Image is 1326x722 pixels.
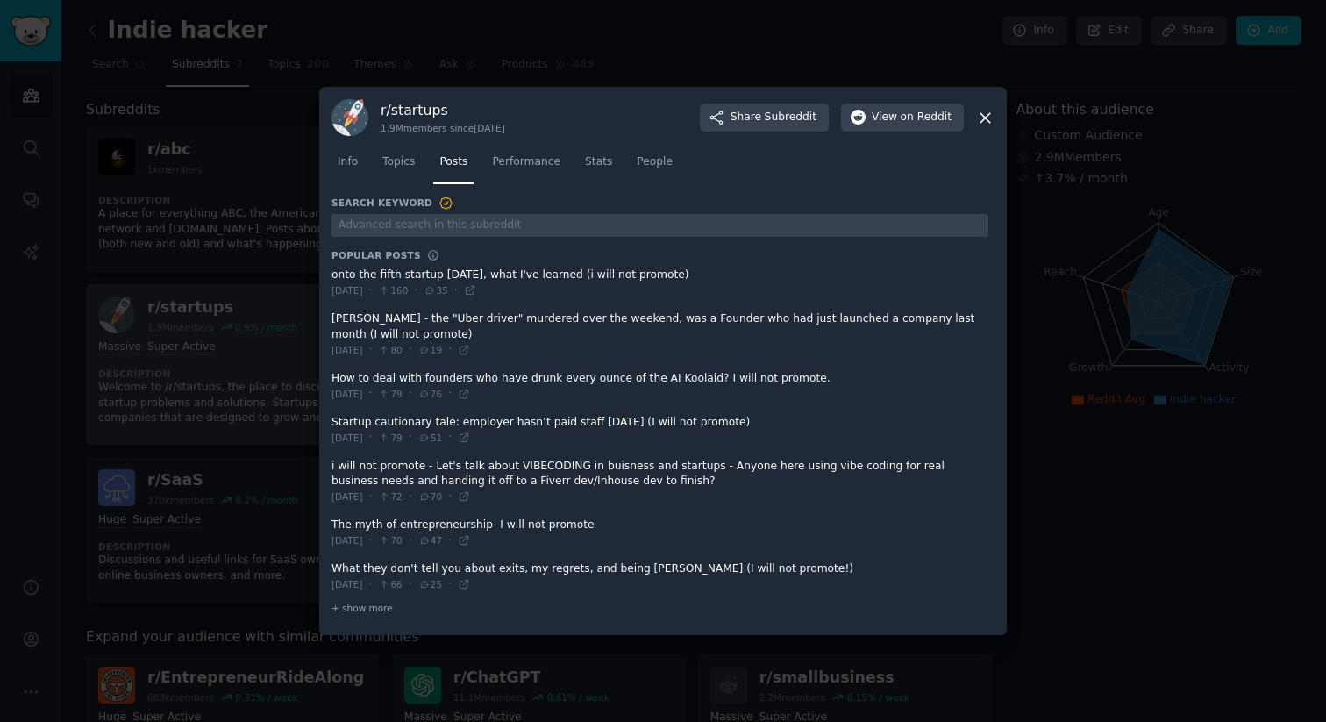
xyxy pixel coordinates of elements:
[331,432,363,444] span: [DATE]
[492,154,560,170] span: Performance
[637,154,673,170] span: People
[418,432,442,444] span: 51
[378,578,402,590] span: 66
[418,578,442,590] span: 25
[376,148,421,184] a: Topics
[378,534,402,547] span: 70
[448,577,452,593] span: ·
[433,148,474,184] a: Posts
[369,490,373,505] span: ·
[331,490,363,503] span: [DATE]
[418,344,442,356] span: 19
[369,283,373,299] span: ·
[331,284,363,297] span: [DATE]
[338,154,358,170] span: Info
[765,110,816,125] span: Subreddit
[409,342,412,358] span: ·
[631,148,679,184] a: People
[369,430,373,446] span: ·
[585,154,612,170] span: Stats
[841,104,964,132] button: Viewon Reddit
[448,430,452,446] span: ·
[331,196,454,211] h3: Search Keyword
[331,578,363,590] span: [DATE]
[331,214,988,238] input: Advanced search in this subreddit
[378,490,402,503] span: 72
[409,430,412,446] span: ·
[409,533,412,549] span: ·
[901,110,952,125] span: on Reddit
[439,154,467,170] span: Posts
[418,388,442,400] span: 76
[382,154,415,170] span: Topics
[409,386,412,402] span: ·
[454,283,458,299] span: ·
[414,283,417,299] span: ·
[369,577,373,593] span: ·
[381,122,505,134] div: 1.9M members since [DATE]
[448,533,452,549] span: ·
[448,342,452,358] span: ·
[409,490,412,505] span: ·
[331,602,393,614] span: + show more
[381,101,505,119] h3: r/ startups
[369,386,373,402] span: ·
[448,386,452,402] span: ·
[448,490,452,505] span: ·
[331,99,368,136] img: startups
[418,490,442,503] span: 70
[731,110,816,125] span: Share
[331,534,363,547] span: [DATE]
[579,148,618,184] a: Stats
[486,148,567,184] a: Performance
[331,249,421,261] h3: Popular Posts
[418,534,442,547] span: 47
[409,577,412,593] span: ·
[369,342,373,358] span: ·
[331,148,364,184] a: Info
[331,344,363,356] span: [DATE]
[369,533,373,549] span: ·
[424,284,447,297] span: 35
[331,388,363,400] span: [DATE]
[378,388,402,400] span: 79
[700,104,829,132] button: ShareSubreddit
[378,284,408,297] span: 160
[378,344,402,356] span: 80
[378,432,402,444] span: 79
[872,110,952,125] span: View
